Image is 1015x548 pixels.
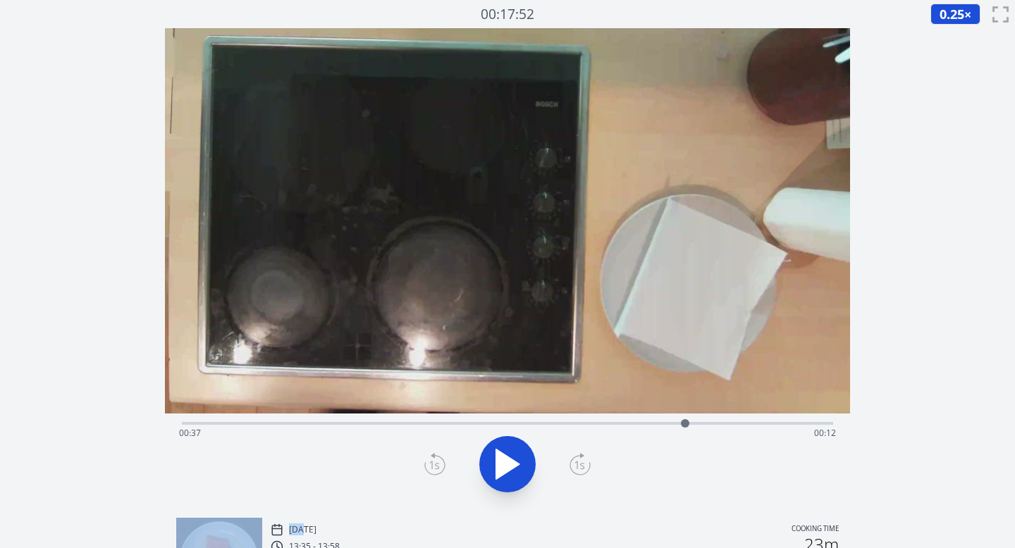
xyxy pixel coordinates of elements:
[179,427,201,439] span: 00:37
[289,524,316,535] p: [DATE]
[940,6,964,23] span: 0.25
[792,523,839,536] p: Cooking time
[481,4,534,25] a: 00:17:52
[814,427,836,439] span: 00:12
[930,4,980,25] button: 0.25×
